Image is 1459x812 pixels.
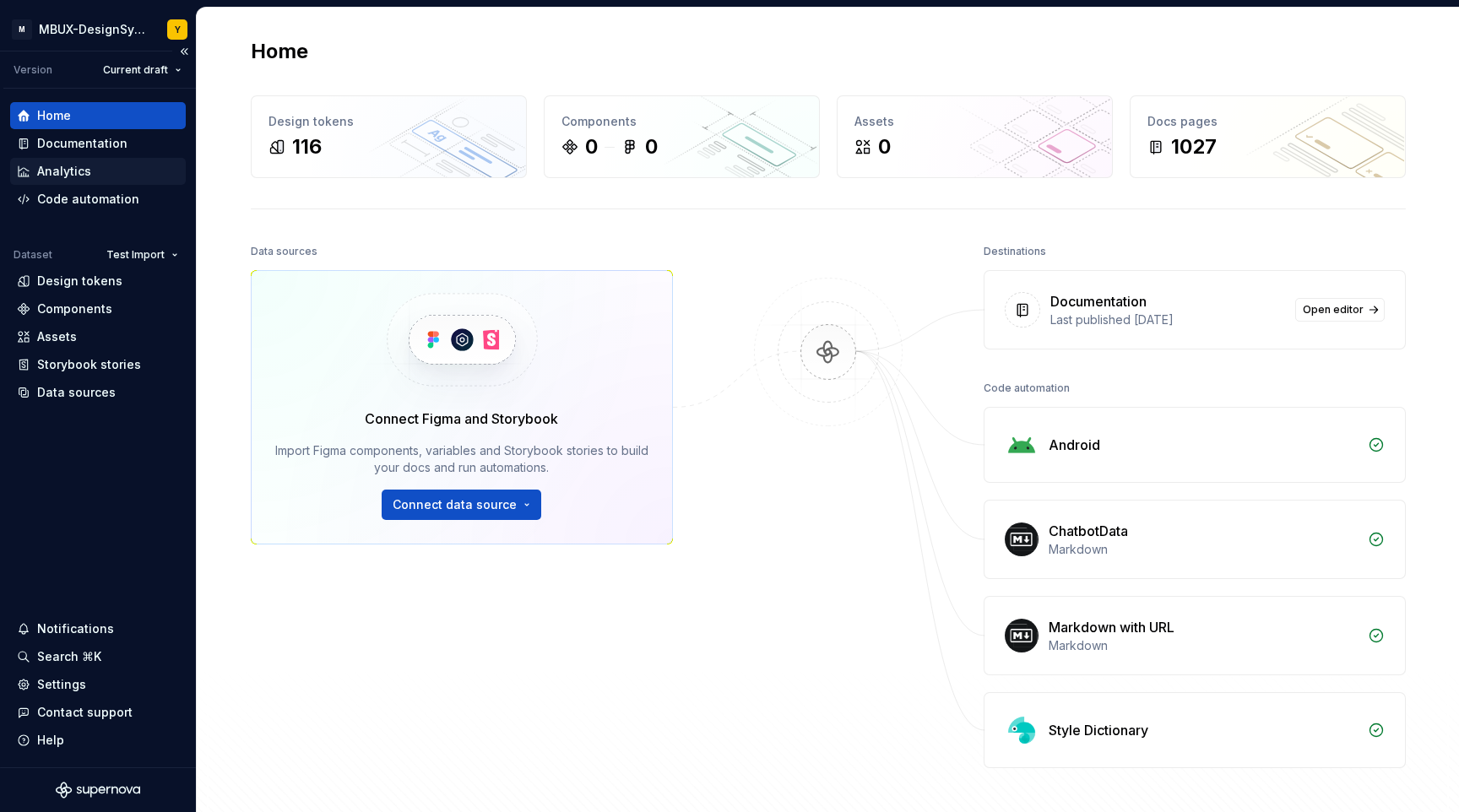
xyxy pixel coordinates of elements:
div: 0 [585,133,598,160]
a: Analytics [10,158,186,185]
span: Open editor [1303,303,1364,317]
div: Design tokens [37,273,122,290]
span: Connect data source [393,496,517,513]
div: Docs pages [1147,113,1388,130]
div: MBUX-DesignSystem [39,21,147,38]
div: Components [561,113,802,130]
a: Data sources [10,379,186,406]
div: Code automation [984,376,1070,400]
div: Markdown [1049,637,1358,654]
div: Components [37,300,112,317]
a: Open editor [1295,298,1385,322]
a: Documentation [10,130,186,157]
a: Design tokens116 [251,95,527,178]
div: Search ⌘K [37,648,101,665]
div: 1027 [1171,133,1217,160]
div: Last published [DATE] [1050,311,1285,328]
div: Markdown with URL [1049,617,1174,637]
div: Storybook stories [37,356,141,373]
div: Notifications [37,620,114,637]
span: Test Import [106,248,165,262]
button: Search ⌘K [10,643,186,670]
a: Docs pages1027 [1130,95,1406,178]
div: Design tokens [268,113,509,130]
div: Documentation [1050,291,1147,311]
button: MMBUX-DesignSystemY [3,11,193,47]
svg: Supernova Logo [56,782,140,798]
button: Help [10,727,186,754]
a: Home [10,102,186,129]
div: Analytics [37,163,91,180]
div: Documentation [37,135,127,152]
a: Assets [10,323,186,350]
div: Markdown [1049,541,1358,558]
div: Help [37,732,64,749]
div: Code automation [37,191,139,208]
a: Storybook stories [10,351,186,378]
button: Current draft [95,58,189,82]
div: Data sources [37,384,116,401]
a: Components [10,295,186,322]
button: Connect data source [382,490,541,520]
a: Assets0 [837,95,1113,178]
button: Test Import [99,243,186,267]
div: Home [37,107,71,124]
div: ChatbotData [1049,521,1128,541]
span: Current draft [103,63,168,77]
div: 0 [645,133,658,160]
div: Assets [37,328,77,345]
div: 0 [878,133,891,160]
h2: Home [251,38,308,65]
div: Assets [854,113,1095,130]
a: Code automation [10,186,186,213]
div: Settings [37,676,86,693]
div: Import Figma components, variables and Storybook stories to build your docs and run automations. [275,442,648,476]
a: Settings [10,671,186,698]
div: Android [1049,435,1100,455]
button: Collapse sidebar [172,40,196,63]
div: Style Dictionary [1049,720,1148,740]
div: Contact support [37,704,133,721]
div: Destinations [984,240,1046,263]
div: Connect Figma and Storybook [365,409,558,429]
div: Y [175,23,181,36]
a: Components00 [544,95,820,178]
div: Dataset [14,248,52,262]
a: Design tokens [10,268,186,295]
div: 116 [292,133,322,160]
div: Version [14,63,52,77]
button: Contact support [10,699,186,726]
div: M [12,19,32,40]
button: Notifications [10,615,186,642]
div: Data sources [251,240,317,263]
